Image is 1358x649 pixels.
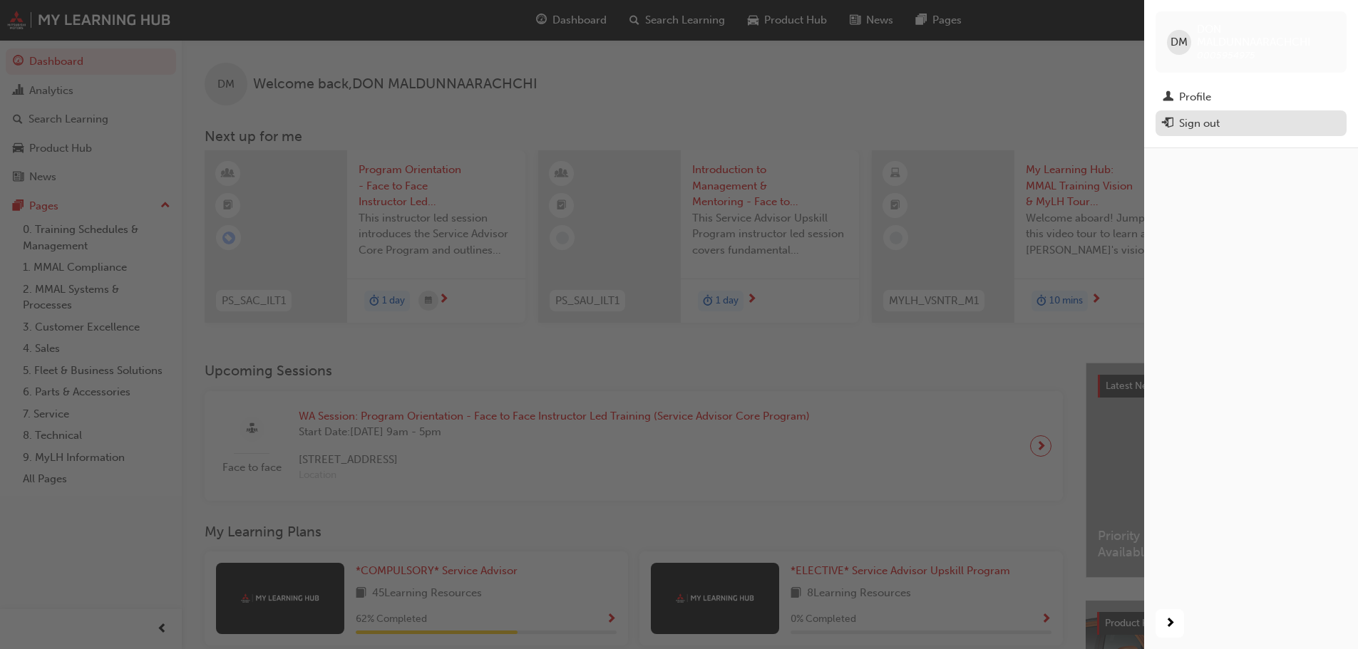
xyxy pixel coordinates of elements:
div: Sign out [1179,115,1220,132]
span: man-icon [1163,91,1173,104]
span: 0005954975 [1197,49,1255,61]
div: Profile [1179,89,1211,105]
button: Sign out [1156,110,1347,137]
a: Profile [1156,84,1347,110]
span: DON MALDUNNAARACHCHI [1197,23,1335,48]
span: DM [1171,34,1188,51]
span: next-icon [1165,615,1176,633]
span: exit-icon [1163,118,1173,130]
